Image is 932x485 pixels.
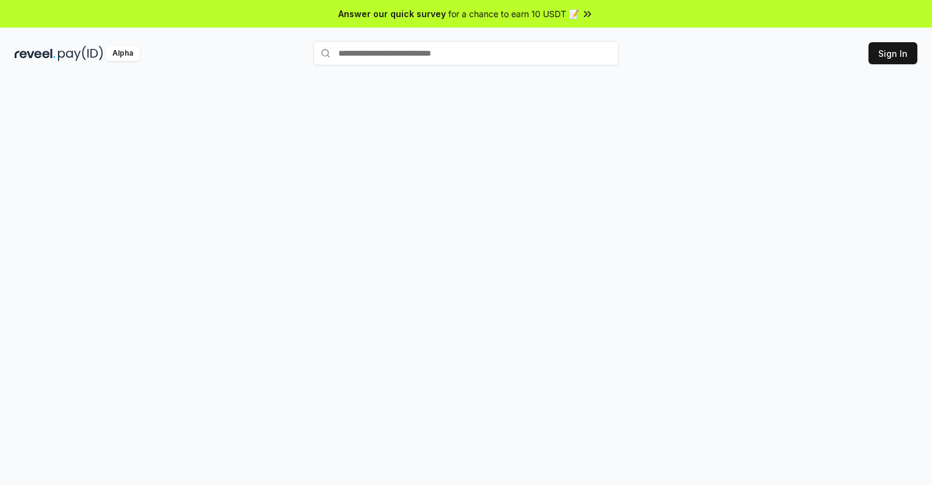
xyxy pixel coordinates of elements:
[448,7,579,20] span: for a chance to earn 10 USDT 📝
[338,7,446,20] span: Answer our quick survey
[58,46,103,61] img: pay_id
[106,46,140,61] div: Alpha
[15,46,56,61] img: reveel_dark
[868,42,917,64] button: Sign In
